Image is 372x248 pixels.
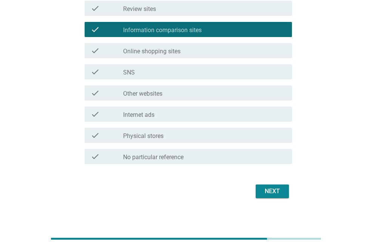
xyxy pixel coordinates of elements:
i: check [91,131,100,140]
i: check [91,25,100,34]
i: check [91,88,100,98]
label: Internet ads [123,111,154,119]
i: check [91,46,100,55]
i: check [91,152,100,161]
label: SNS [123,69,135,76]
label: Review sites [123,5,156,13]
label: No particular reference [123,153,184,161]
i: check [91,110,100,119]
div: Next [262,187,283,196]
label: Information comparison sites [123,26,202,34]
label: Physical stores [123,132,164,140]
label: Online shopping sites [123,48,181,55]
i: check [91,4,100,13]
button: Next [256,184,289,198]
i: check [91,67,100,76]
label: Other websites [123,90,162,98]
